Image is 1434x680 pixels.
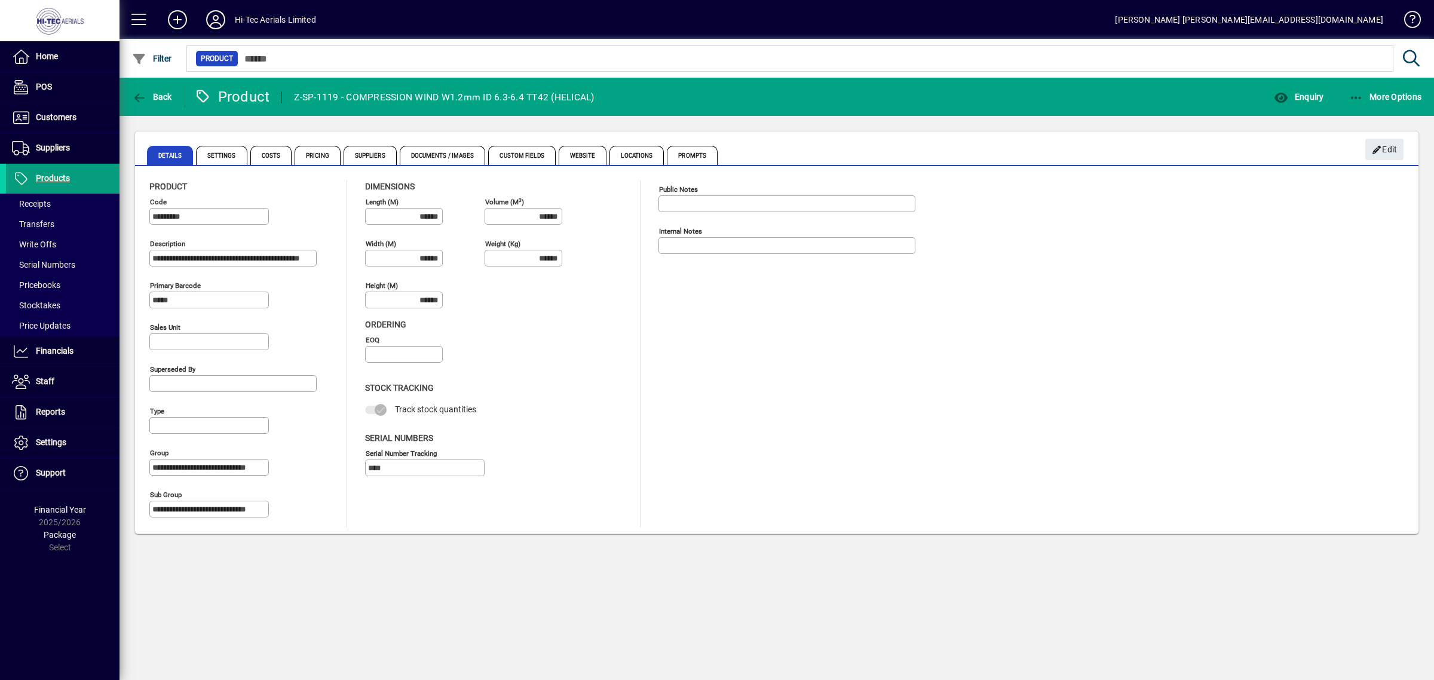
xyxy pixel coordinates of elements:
[12,199,51,209] span: Receipts
[36,346,73,356] span: Financials
[1346,86,1425,108] button: More Options
[365,433,433,443] span: Serial Numbers
[1395,2,1419,41] a: Knowledge Base
[36,112,76,122] span: Customers
[659,227,702,235] mat-label: Internal Notes
[250,146,292,165] span: Costs
[366,240,396,248] mat-label: Width (m)
[295,146,341,165] span: Pricing
[609,146,664,165] span: Locations
[150,240,185,248] mat-label: Description
[201,53,233,65] span: Product
[366,281,398,290] mat-label: Height (m)
[132,54,172,63] span: Filter
[12,240,56,249] span: Write Offs
[6,103,119,133] a: Customers
[6,133,119,163] a: Suppliers
[1372,140,1398,160] span: Edit
[6,72,119,102] a: POS
[488,146,555,165] span: Custom Fields
[365,182,415,191] span: Dimensions
[6,367,119,397] a: Staff
[129,48,175,69] button: Filter
[366,336,379,344] mat-label: EOQ
[12,321,71,330] span: Price Updates
[132,92,172,102] span: Back
[194,87,270,106] div: Product
[36,173,70,183] span: Products
[6,255,119,275] a: Serial Numbers
[150,449,168,457] mat-label: Group
[6,428,119,458] a: Settings
[150,407,164,415] mat-label: Type
[36,468,66,477] span: Support
[44,530,76,540] span: Package
[294,88,594,107] div: Z-SP-1119 - COMPRESSION WIND W1.2mm ID 6.3-6.4 TT42 (HELICAL)
[197,9,235,30] button: Profile
[196,146,247,165] span: Settings
[1365,139,1404,160] button: Edit
[365,383,434,393] span: Stock Tracking
[6,397,119,427] a: Reports
[147,146,193,165] span: Details
[12,301,60,310] span: Stocktakes
[6,214,119,234] a: Transfers
[6,234,119,255] a: Write Offs
[519,197,522,203] sup: 3
[1349,92,1422,102] span: More Options
[36,407,65,416] span: Reports
[6,42,119,72] a: Home
[12,260,75,269] span: Serial Numbers
[365,320,406,329] span: Ordering
[6,275,119,295] a: Pricebooks
[150,281,201,290] mat-label: Primary barcode
[559,146,607,165] span: Website
[150,491,182,499] mat-label: Sub group
[400,146,486,165] span: Documents / Images
[659,185,698,194] mat-label: Public Notes
[667,146,718,165] span: Prompts
[158,9,197,30] button: Add
[149,182,187,191] span: Product
[1115,10,1383,29] div: [PERSON_NAME] [PERSON_NAME][EMAIL_ADDRESS][DOMAIN_NAME]
[36,82,52,91] span: POS
[485,240,520,248] mat-label: Weight (Kg)
[366,198,399,206] mat-label: Length (m)
[366,449,437,457] mat-label: Serial Number tracking
[1274,92,1323,102] span: Enquiry
[6,194,119,214] a: Receipts
[12,280,60,290] span: Pricebooks
[12,219,54,229] span: Transfers
[485,198,524,206] mat-label: Volume (m )
[34,505,86,514] span: Financial Year
[119,86,185,108] app-page-header-button: Back
[36,51,58,61] span: Home
[150,365,195,373] mat-label: Superseded by
[6,458,119,488] a: Support
[36,437,66,447] span: Settings
[395,405,476,414] span: Track stock quantities
[235,10,316,29] div: Hi-Tec Aerials Limited
[6,295,119,316] a: Stocktakes
[6,316,119,336] a: Price Updates
[150,198,167,206] mat-label: Code
[1271,86,1326,108] button: Enquiry
[344,146,397,165] span: Suppliers
[150,323,180,332] mat-label: Sales unit
[36,376,54,386] span: Staff
[129,86,175,108] button: Back
[36,143,70,152] span: Suppliers
[6,336,119,366] a: Financials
